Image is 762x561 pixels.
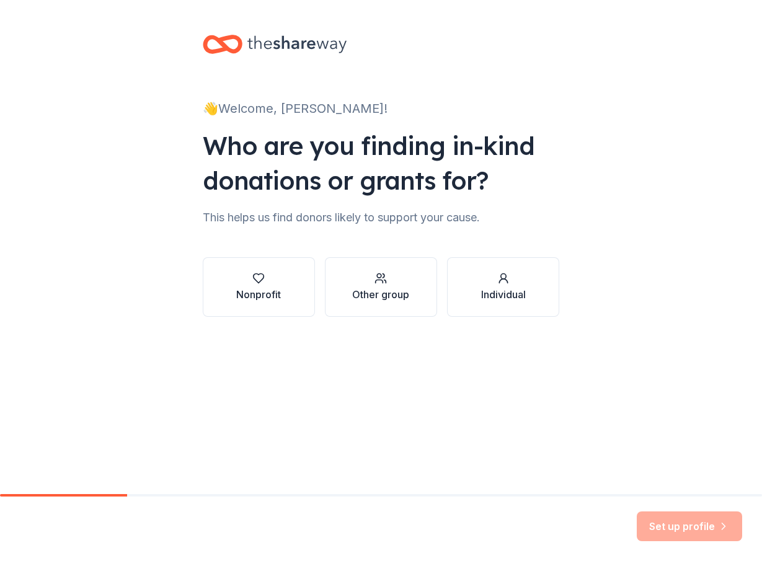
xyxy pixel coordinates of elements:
[203,257,315,317] button: Nonprofit
[203,99,560,118] div: 👋 Welcome, [PERSON_NAME]!
[352,287,409,302] div: Other group
[481,287,526,302] div: Individual
[325,257,437,317] button: Other group
[203,208,560,227] div: This helps us find donors likely to support your cause.
[203,128,560,198] div: Who are you finding in-kind donations or grants for?
[447,257,559,317] button: Individual
[236,287,281,302] div: Nonprofit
